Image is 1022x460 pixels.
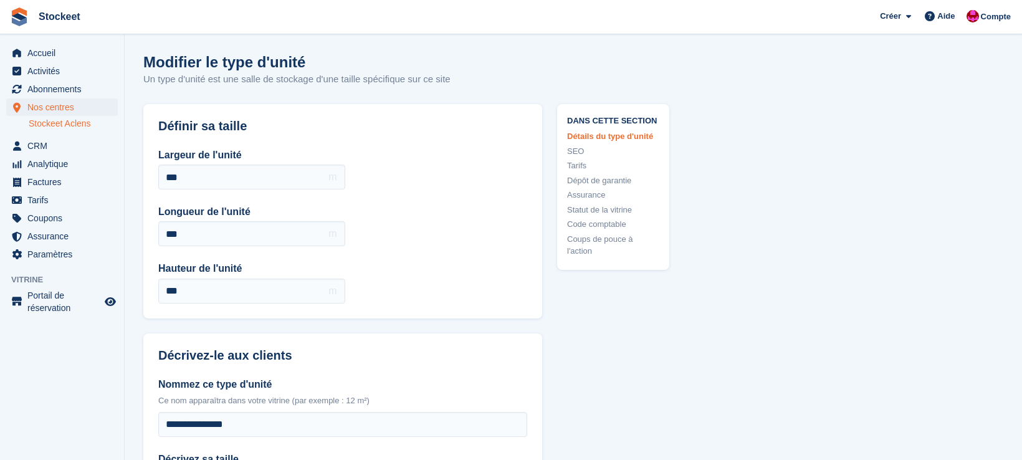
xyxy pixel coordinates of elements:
span: Factures [27,173,102,191]
a: menu [6,228,118,245]
img: Valentin BURDET [967,10,979,22]
span: Dans cette section [567,114,659,126]
span: Abonnements [27,80,102,98]
span: CRM [27,137,102,155]
span: Activités [27,62,102,80]
a: Stockeet Aclens [29,118,118,130]
a: Coups de pouce à l'action [567,233,659,257]
img: stora-icon-8386f47178a22dfd0bd8f6a31ec36ba5ce8667c1dd55bd0f319d3a0aa187defe.svg [10,7,29,26]
a: menu [6,62,118,80]
label: Longueur de l'unité [158,204,345,219]
span: Coupons [27,209,102,227]
label: Nommez ce type d'unité [158,377,527,392]
a: menu [6,80,118,98]
a: menu [6,246,118,263]
a: Tarifs [567,160,659,172]
span: Portail de réservation [27,289,102,314]
a: Stockeet [34,6,85,27]
a: menu [6,44,118,62]
span: Nos centres [27,98,102,116]
p: Un type d'unité est une salle de stockage d'une taille spécifique sur ce site [143,72,451,87]
span: Tarifs [27,191,102,209]
a: menu [6,289,118,314]
span: Assurance [27,228,102,245]
a: menu [6,173,118,191]
a: SEO [567,145,659,158]
h2: Décrivez-le aux clients [158,348,527,363]
a: Code comptable [567,218,659,231]
span: Aide [937,10,955,22]
label: Largeur de l'unité [158,148,345,163]
a: menu [6,137,118,155]
label: Hauteur de l'unité [158,261,345,276]
span: Analytique [27,155,102,173]
a: Assurance [567,189,659,201]
a: Boutique d'aperçu [103,294,118,309]
a: menu [6,191,118,209]
span: Vitrine [11,274,124,286]
a: Statut de la vitrine [567,204,659,216]
p: Ce nom apparaîtra dans votre vitrine (par exemple : 12 m²) [158,395,527,407]
a: menu [6,209,118,227]
a: menu [6,155,118,173]
span: Compte [981,11,1011,23]
a: Dépôt de garantie [567,175,659,187]
h1: Modifier le type d'unité [143,54,451,70]
span: Accueil [27,44,102,62]
span: Paramètres [27,246,102,263]
h2: Définir sa taille [158,119,527,133]
a: menu [6,98,118,116]
a: Détails du type d'unité [567,130,659,143]
span: Créer [880,10,901,22]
